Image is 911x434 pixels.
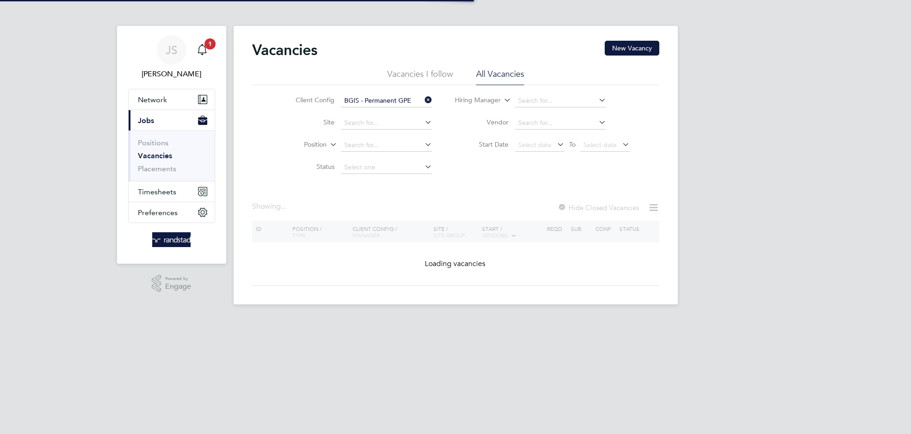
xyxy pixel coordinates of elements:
[566,138,578,150] span: To
[138,138,168,147] a: Positions
[281,118,335,126] label: Site
[515,117,606,130] input: Search for...
[341,139,432,152] input: Search for...
[166,44,177,56] span: JS
[252,41,317,59] h2: Vacancies
[605,41,659,56] button: New Vacancy
[165,275,191,283] span: Powered by
[129,110,215,130] button: Jobs
[128,35,215,80] a: JS[PERSON_NAME]
[281,96,335,104] label: Client Config
[387,68,453,85] li: Vacancies I follow
[138,187,176,196] span: Timesheets
[129,130,215,181] div: Jobs
[117,26,226,264] nav: Main navigation
[281,162,335,171] label: Status
[476,68,524,85] li: All Vacancies
[193,35,211,65] a: 1
[341,94,432,107] input: Search for...
[273,140,327,149] label: Position
[341,161,432,174] input: Select one
[138,164,176,173] a: Placements
[205,38,216,50] span: 1
[583,141,617,149] span: Select date
[138,151,172,160] a: Vacancies
[165,283,191,291] span: Engage
[341,117,432,130] input: Search for...
[515,94,606,107] input: Search for...
[152,275,191,292] a: Powered byEngage
[455,118,508,126] label: Vendor
[128,232,215,247] a: Go to home page
[138,95,167,104] span: Network
[518,141,552,149] span: Select date
[455,140,508,149] label: Start Date
[281,202,286,211] span: ...
[558,203,639,212] label: Hide Closed Vacancies
[129,202,215,223] button: Preferences
[138,116,154,125] span: Jobs
[138,208,178,217] span: Preferences
[252,202,288,211] div: Showing
[129,89,215,110] button: Network
[447,96,501,105] label: Hiring Manager
[152,232,191,247] img: randstad-logo-retina.png
[129,181,215,202] button: Timesheets
[128,68,215,80] span: Jamie Scattergood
